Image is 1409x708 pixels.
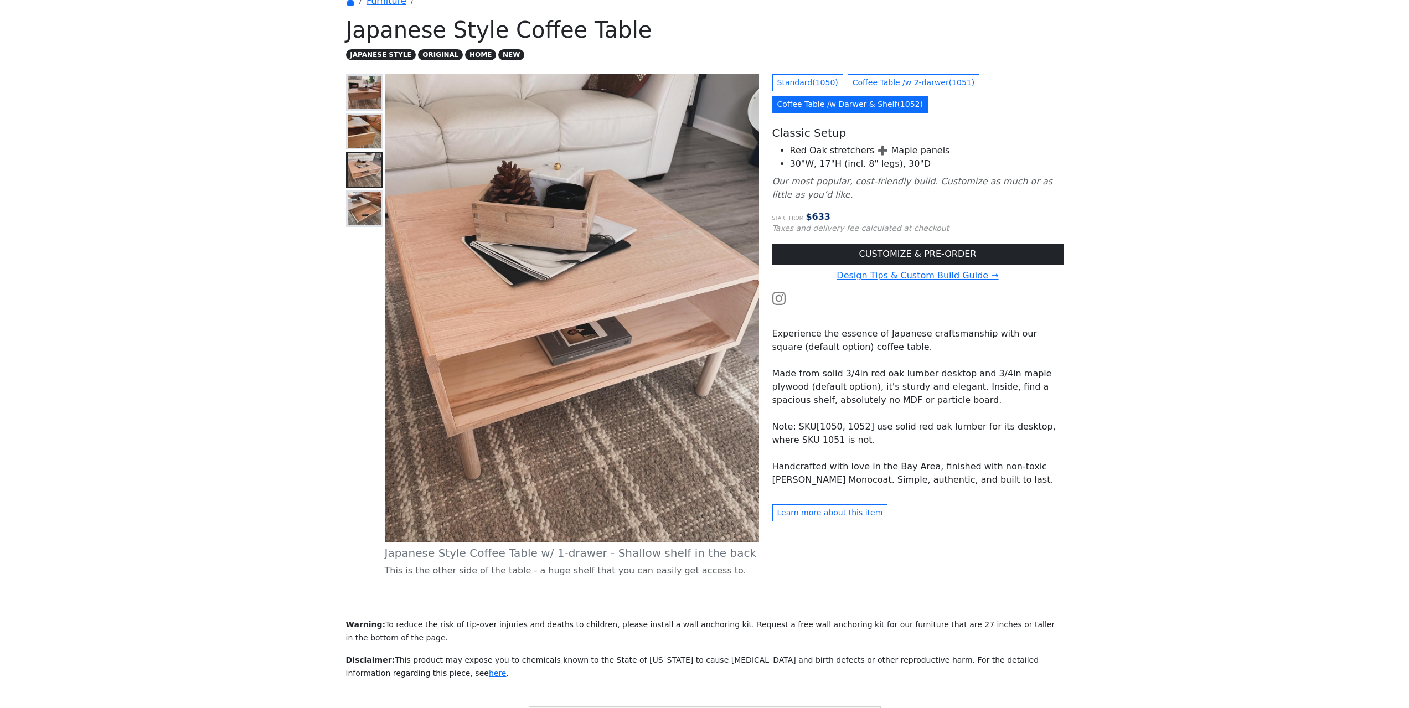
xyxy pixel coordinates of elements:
li: 30"W, 17"H (incl. 8" legs), 30"D [790,157,1064,170]
h5: Japanese Style Coffee Table w/ 1-drawer - Shallow shelf in the back [385,546,759,560]
h1: Japanese Style Coffee Table [346,17,1064,43]
p: This is the other side of the table - a huge shelf that you can easily get access to. [385,564,759,577]
a: Standard(1050) [772,74,843,91]
span: JAPANESE STYLE [346,49,416,60]
img: Japanese Style Coffee Table w/ 1-drawer - Shallow shelf in the back [385,74,759,542]
i: Our most popular, cost-friendly build. Customize as much or as little as you’d like. [772,176,1053,200]
a: Design Tips & Custom Build Guide → [837,270,998,281]
img: Japanese Style Coffee Table w/ 1-drawer - Shallow shelf in the back [348,153,381,187]
small: Taxes and delivery fee calculated at checkout [772,224,949,232]
strong: Warning: [346,620,386,629]
a: here [489,669,507,678]
span: NEW [498,49,524,60]
small: To reduce the risk of tip-over injuries and deaths to children, please install a wall anchoring k... [346,620,1055,642]
a: Coffee Table /w 2-darwer(1051) [848,74,980,91]
li: Red Oak stretchers ➕ Maple panels [790,144,1064,157]
strong: Disclaimer: [346,655,395,664]
a: Watch the build video or pictures on Instagram [772,292,786,303]
span: ORIGINAL [418,49,463,60]
h5: Classic Setup [772,126,1064,139]
img: Japanese Style Coffee Table w/ 1-drawer - Big Drawer /w Soft Close [348,192,381,225]
small: Start from [772,215,804,221]
p: Handcrafted with love in the Bay Area, finished with non-toxic [PERSON_NAME] Monocoat. Simple, au... [772,460,1064,487]
span: $ 633 [806,211,830,222]
p: Experience the essence of Japanese craftsmanship with our square (default option) coffee table. [772,327,1064,354]
img: Japanese Style Coffee Table w/ 1-drawer Front [348,76,381,109]
a: CUSTOMIZE & PRE-ORDER [772,244,1064,265]
a: Coffee Table /w Darwer & Shelf(1052) [772,96,928,113]
small: This product may expose you to chemicals known to the State of [US_STATE] to cause [MEDICAL_DATA]... [346,655,1039,678]
p: Made from solid 3/4in red oak lumber desktop and 3/4in maple plywood (default option), it's sturd... [772,367,1064,407]
span: HOME [465,49,496,60]
p: Note: SKU[1050, 1052] use solid red oak lumber for its desktop, where SKU 1051 is not. [772,420,1064,447]
button: Learn more about this item [772,504,888,521]
img: Japanese Style Coffee Table w/ 1-drawer - Round Drawer Face Detail [348,115,381,148]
